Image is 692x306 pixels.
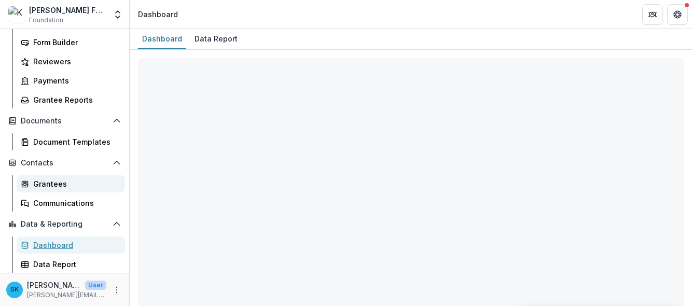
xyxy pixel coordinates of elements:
[4,216,125,232] button: Open Data & Reporting
[17,72,125,89] a: Payments
[642,4,663,25] button: Partners
[33,56,117,67] div: Reviewers
[17,256,125,273] a: Data Report
[33,37,117,48] div: Form Builder
[29,16,63,25] span: Foundation
[21,159,108,168] span: Contacts
[4,113,125,129] button: Open Documents
[17,133,125,150] a: Document Templates
[85,281,106,290] p: User
[138,29,186,49] a: Dashboard
[33,94,117,105] div: Grantee Reports
[33,259,117,270] div: Data Report
[190,29,242,49] a: Data Report
[667,4,688,25] button: Get Help
[138,9,178,20] div: Dashboard
[190,31,242,46] div: Data Report
[21,117,108,126] span: Documents
[33,75,117,86] div: Payments
[33,198,117,208] div: Communications
[8,6,25,23] img: Kapor Foundation
[21,220,108,229] span: Data & Reporting
[17,237,125,254] a: Dashboard
[17,53,125,70] a: Reviewers
[110,4,125,25] button: Open entity switcher
[33,136,117,147] div: Document Templates
[4,155,125,171] button: Open Contacts
[33,178,117,189] div: Grantees
[138,31,186,46] div: Dashboard
[17,194,125,212] a: Communications
[29,5,106,16] div: [PERSON_NAME] Foundation
[10,286,19,293] div: Sonia Koshy
[17,34,125,51] a: Form Builder
[27,290,106,300] p: [PERSON_NAME][EMAIL_ADDRESS][DOMAIN_NAME]
[134,7,182,22] nav: breadcrumb
[17,91,125,108] a: Grantee Reports
[110,284,123,296] button: More
[27,280,81,290] p: [PERSON_NAME]
[17,175,125,192] a: Grantees
[33,240,117,251] div: Dashboard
